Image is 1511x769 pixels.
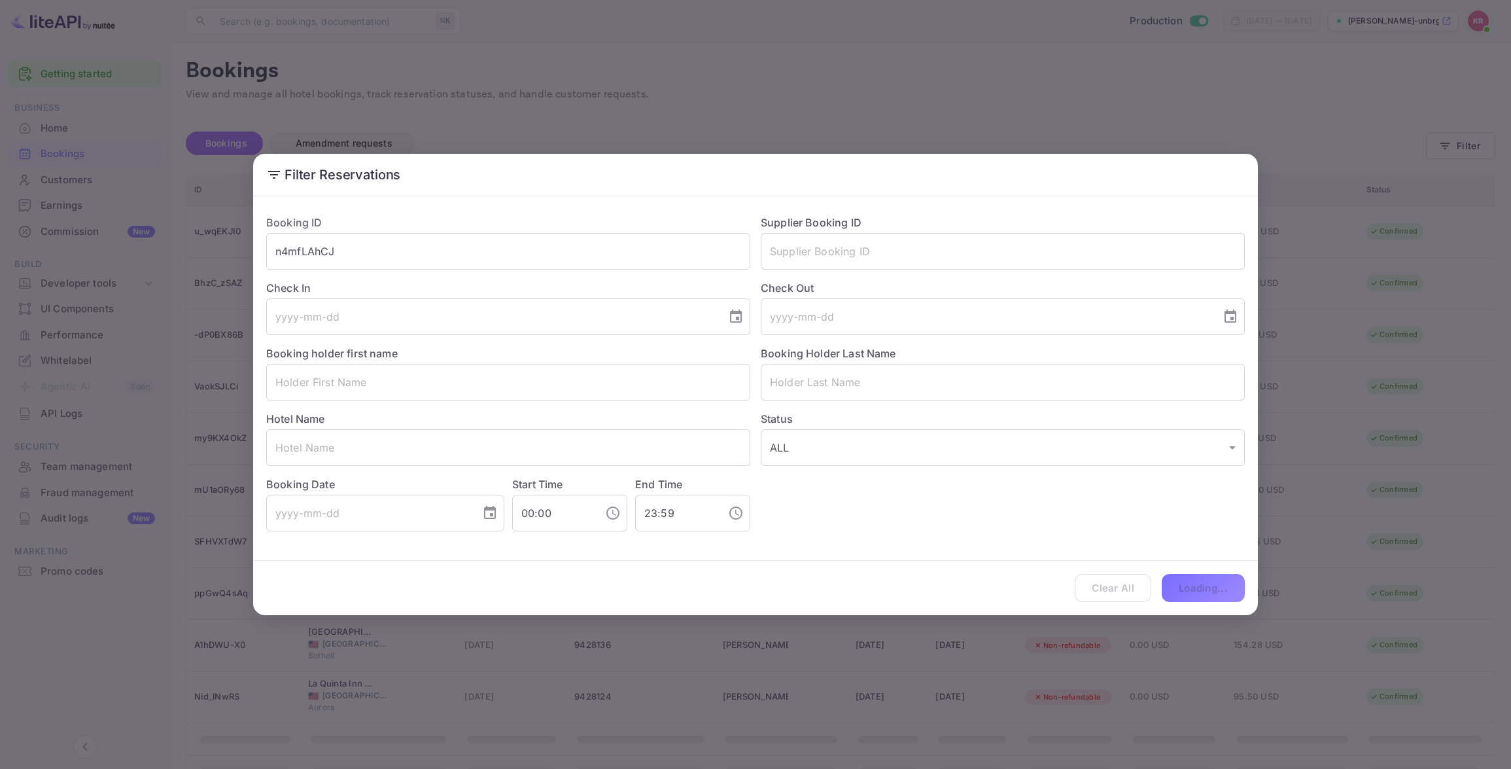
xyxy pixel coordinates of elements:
input: Holder First Name [266,364,750,401]
label: Start Time [512,478,563,491]
input: Supplier Booking ID [761,233,1245,270]
label: End Time [635,478,682,491]
input: Booking ID [266,233,750,270]
label: Supplier Booking ID [761,216,861,229]
input: hh:mm [512,495,595,531]
input: Holder Last Name [761,364,1245,401]
label: Check Out [761,280,1245,296]
input: Hotel Name [266,429,750,466]
label: Hotel Name [266,412,325,425]
input: yyyy-mm-dd [266,298,718,335]
input: yyyy-mm-dd [266,495,472,531]
label: Booking Holder Last Name [761,347,896,360]
div: ALL [761,429,1245,466]
button: Choose date [477,500,503,526]
input: yyyy-mm-dd [761,298,1212,335]
label: Booking holder first name [266,347,398,360]
button: Choose time, selected time is 12:00 AM [600,500,626,526]
h2: Filter Reservations [253,154,1258,196]
label: Booking ID [266,216,322,229]
button: Choose date [723,304,749,330]
label: Check In [266,280,750,296]
button: Choose date [1217,304,1243,330]
label: Status [761,411,1245,427]
label: Booking Date [266,476,504,492]
input: hh:mm [635,495,718,531]
button: Choose time, selected time is 11:59 PM [723,500,749,526]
